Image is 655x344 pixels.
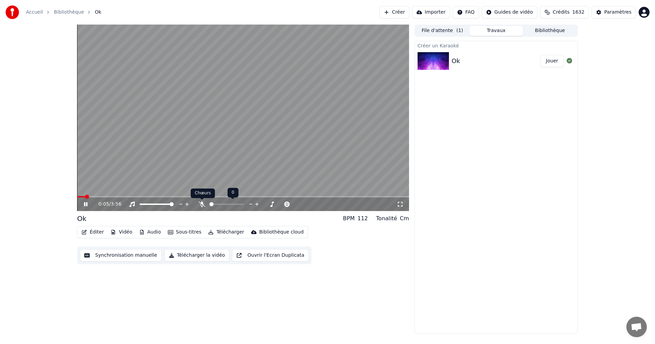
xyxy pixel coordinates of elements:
[99,201,115,208] div: /
[540,6,589,18] button: Crédits1632
[572,9,585,16] span: 1632
[523,26,577,36] button: Bibliothèque
[165,227,204,237] button: Sous-titres
[469,26,523,36] button: Travaux
[79,227,106,237] button: Éditer
[452,56,460,66] div: Ok
[205,227,247,237] button: Télécharger
[376,214,397,223] div: Tonalité
[26,9,43,16] a: Accueil
[626,317,647,337] div: Ouvrir le chat
[453,6,479,18] button: FAQ
[415,41,578,49] div: Créer un Karaoké
[259,229,304,236] div: Bibliothèque cloud
[111,201,121,208] span: 3:56
[77,214,86,223] div: Ok
[379,6,409,18] button: Créer
[80,249,162,261] button: Synchronisation manuelle
[26,9,101,16] nav: breadcrumb
[592,6,636,18] button: Paramètres
[191,189,215,198] div: Chœurs
[54,9,84,16] a: Bibliothèque
[416,26,469,36] button: File d'attente
[540,55,564,67] button: Jouer
[604,9,631,16] div: Paramètres
[232,249,309,261] button: Ouvrir l'Ecran Duplicata
[553,9,569,16] span: Crédits
[108,227,135,237] button: Vidéo
[95,9,101,16] span: Ok
[456,27,463,34] span: ( 1 )
[164,249,230,261] button: Télécharger la vidéo
[412,6,450,18] button: Importer
[343,214,354,223] div: BPM
[99,201,109,208] span: 0:05
[358,214,368,223] div: 112
[400,214,409,223] div: Cm
[5,5,19,19] img: youka
[136,227,164,237] button: Audio
[228,188,238,197] div: 0
[482,6,537,18] button: Guides de vidéo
